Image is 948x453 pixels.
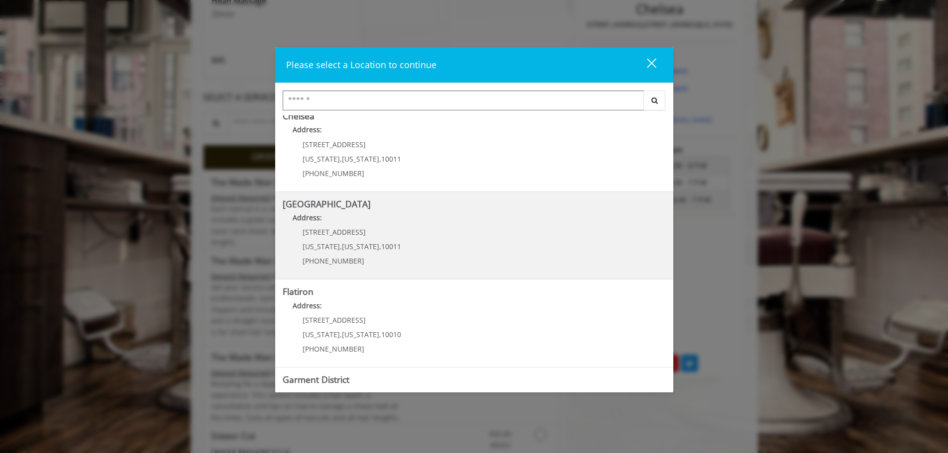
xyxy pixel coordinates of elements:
span: [STREET_ADDRESS] [303,227,366,237]
span: [US_STATE] [303,242,340,251]
span: [STREET_ADDRESS] [303,140,366,149]
span: [US_STATE] [342,154,379,164]
span: [US_STATE] [342,330,379,339]
span: [PHONE_NUMBER] [303,256,364,266]
b: Flatiron [283,285,314,297]
span: 10011 [381,154,401,164]
span: [US_STATE] [303,154,340,164]
i: Search button [649,97,660,104]
span: , [379,242,381,251]
span: [STREET_ADDRESS] [303,315,366,325]
div: close dialog [635,58,655,73]
span: [US_STATE] [342,242,379,251]
b: Address: [293,213,322,222]
span: , [379,154,381,164]
input: Search Center [283,91,644,110]
span: [PHONE_NUMBER] [303,169,364,178]
b: Address: [293,125,322,134]
span: 10010 [381,330,401,339]
span: [US_STATE] [303,330,340,339]
div: Center Select [283,91,666,115]
button: close dialog [629,55,662,75]
span: , [379,330,381,339]
b: Chelsea [283,110,315,122]
span: Please select a Location to continue [286,59,436,71]
span: [PHONE_NUMBER] [303,344,364,354]
b: Garment District [283,373,349,385]
span: , [340,154,342,164]
span: , [340,242,342,251]
b: Address: [293,301,322,310]
span: , [340,330,342,339]
span: 10011 [381,242,401,251]
b: [GEOGRAPHIC_DATA] [283,198,371,210]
